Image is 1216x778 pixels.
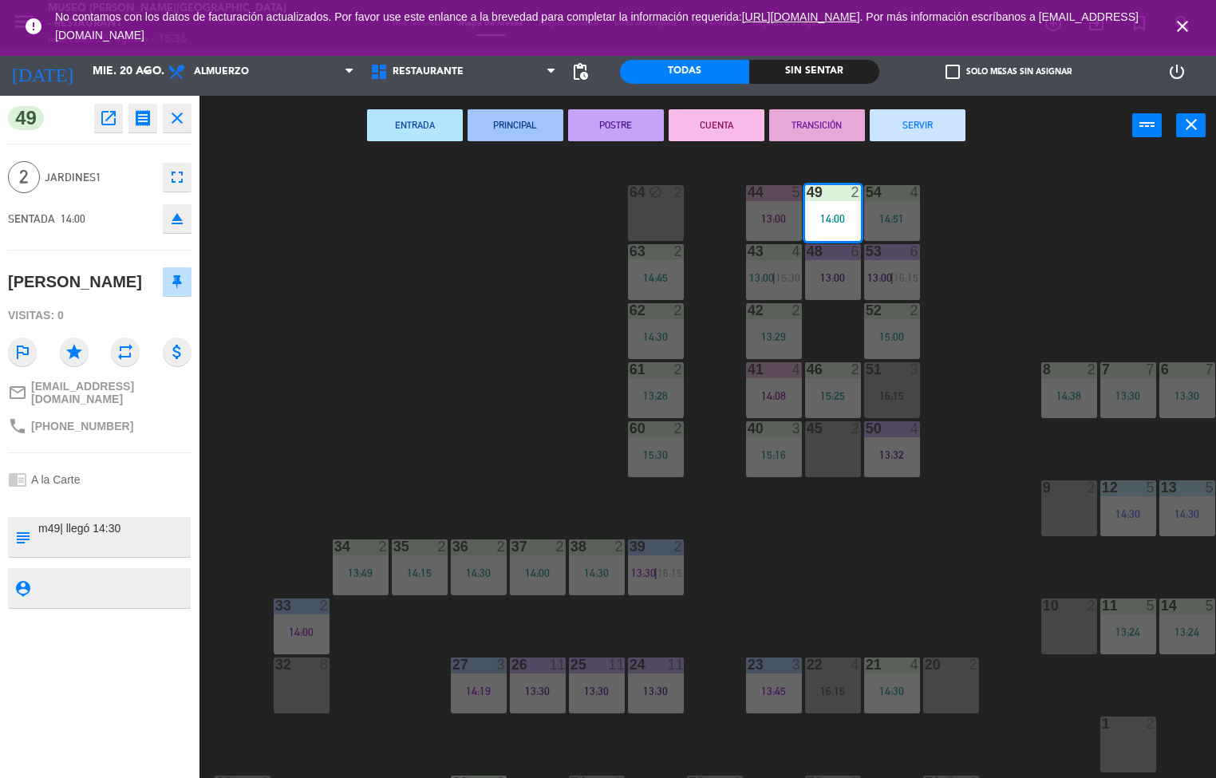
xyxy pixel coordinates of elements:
div: 10 [1043,598,1044,613]
span: | [772,389,776,402]
div: 6 [1161,362,1162,377]
button: power_input [1132,113,1162,137]
span: 49 [8,106,44,130]
div: Visitas: 0 [8,351,191,379]
div: 13:32 [864,449,920,460]
div: 63 [630,244,630,259]
div: 14:15 [392,567,448,579]
span: | [890,271,894,284]
button: SERVIR [870,109,965,141]
div: 13:00 [805,272,861,283]
span: 14:30 [776,389,800,402]
div: 64 [630,185,630,199]
div: 62 [630,303,630,318]
div: 13:00 [746,449,802,460]
button: fullscreen [163,163,191,192]
div: 50 [866,421,867,436]
label: Solo mesas sin asignar [946,65,1072,79]
div: 5 [1146,480,1155,495]
div: 13:00 [746,272,802,283]
div: 7 [1102,362,1103,377]
i: close [1173,17,1192,36]
span: 13:00 [867,212,892,225]
div: 52 [866,303,867,318]
div: 14:30 [1100,508,1156,519]
div: 3 [792,421,801,436]
span: check_box_outline_blank [946,65,960,79]
div: 13:30 [864,390,920,401]
i: power_input [1138,115,1157,134]
div: 7 [1205,362,1214,377]
div: 5 [792,185,801,199]
div: 15:00 [864,331,920,342]
span: 15:30 [776,271,800,284]
button: CUENTA [669,109,764,141]
button: POSTRE [568,109,664,141]
div: 4 [910,185,919,199]
div: 15:30 [628,449,684,460]
div: 13:30 [1100,390,1156,401]
div: 7 [1146,362,1155,377]
div: 13:00 [628,213,684,224]
button: receipt [128,104,157,132]
div: 13:30 [805,390,861,401]
div: 35 [393,539,394,554]
div: 12:29 [628,449,684,460]
div: 2 [673,244,683,259]
div: 4 [910,421,919,436]
span: 13:00 [749,271,774,284]
i: eject [168,209,187,228]
div: 13:15 [628,331,684,342]
div: 13:06 [392,567,448,579]
i: power_settings_new [1167,62,1186,81]
div: 43 [748,244,748,259]
div: 41 [748,362,748,377]
div: 53 [866,244,867,259]
div: 2 [1087,480,1096,495]
i: subject [14,511,31,528]
span: Almuerzo [194,66,249,77]
div: 40 [748,421,748,436]
div: 6 [851,244,860,259]
div: 2 [614,539,624,554]
span: Restaurante [393,66,464,77]
a: . Por más información escríbanos a [EMAIL_ADDRESS][DOMAIN_NAME] [55,10,1139,41]
div: 14:00 [510,567,566,579]
div: 14:30 [333,567,389,579]
span: Jardines1 [45,168,155,187]
div: Todas [620,60,749,84]
i: repeat [111,387,140,416]
i: outlined_flag [8,387,37,416]
div: 16:15 [805,213,861,224]
button: eject [163,204,191,233]
a: mail_outline[EMAIL_ADDRESS][DOMAIN_NAME] [8,380,191,405]
div: 14:30 [569,567,625,579]
i: arrow_drop_down [136,62,156,81]
div: 13:00 [746,213,802,224]
span: | [654,567,657,579]
div: 54 [866,185,867,199]
div: 13:28 [628,390,684,401]
span: 13:00 [61,212,85,225]
span: SENTADA [8,212,55,225]
span: 2 [8,161,40,193]
div: 12 [1102,480,1103,495]
div: 8 [1043,362,1044,377]
div: 2 [437,539,447,554]
div: 2 [555,539,565,554]
div: 2 [378,539,388,554]
div: 13:12 [1041,508,1097,519]
span: | [890,212,894,225]
i: phone [8,417,27,436]
div: 49 [807,185,807,199]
